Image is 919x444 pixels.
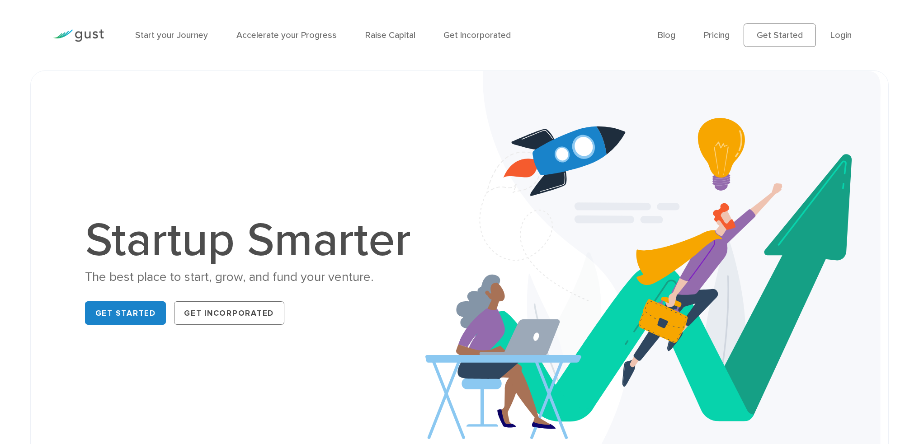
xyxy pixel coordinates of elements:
a: Get Incorporated [174,301,284,325]
h1: Startup Smarter [85,217,422,264]
a: Start your Journey [135,30,208,40]
a: Raise Capital [365,30,415,40]
a: Login [830,30,852,40]
a: Accelerate your Progress [236,30,337,40]
a: Get Started [85,301,166,325]
a: Pricing [704,30,730,40]
a: Get Incorporated [443,30,511,40]
div: The best place to start, grow, and fund your venture. [85,269,422,286]
a: Get Started [744,23,816,47]
a: Blog [658,30,675,40]
img: Gust Logo [53,29,104,42]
